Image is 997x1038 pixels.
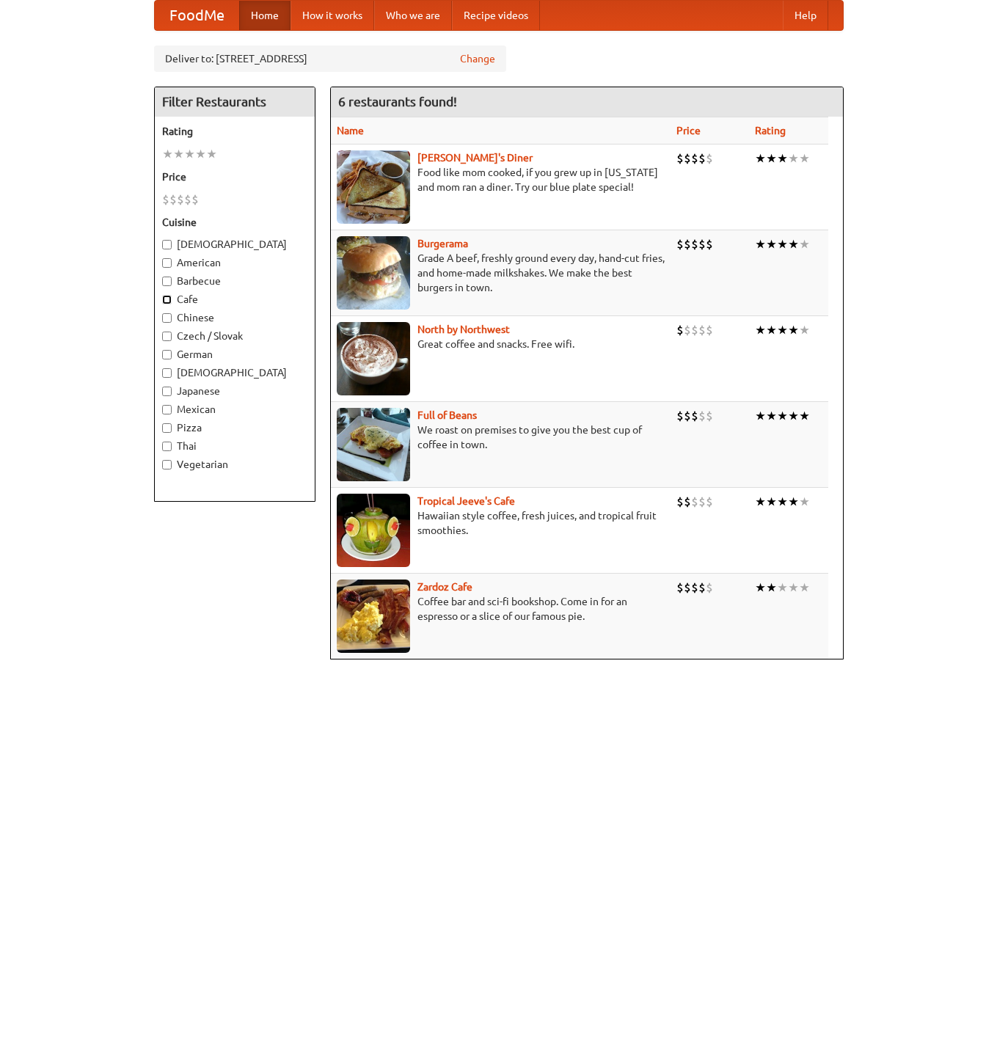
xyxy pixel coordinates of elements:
[766,494,777,510] li: ★
[162,169,307,184] h5: Price
[337,165,665,194] p: Food like mom cooked, if you grew up in [US_STATE] and mom ran a diner. Try our blue plate special!
[162,329,307,343] label: Czech / Slovak
[799,150,810,167] li: ★
[799,408,810,424] li: ★
[191,191,199,208] li: $
[162,237,307,252] label: [DEMOGRAPHIC_DATA]
[337,594,665,624] p: Coffee bar and sci-fi bookshop. Come in for an espresso or a slice of our famous pie.
[755,322,766,338] li: ★
[691,322,698,338] li: $
[337,580,410,653] img: zardoz.jpg
[162,347,307,362] label: German
[162,332,172,341] input: Czech / Slovak
[691,150,698,167] li: $
[755,150,766,167] li: ★
[788,494,799,510] li: ★
[676,408,684,424] li: $
[162,460,172,469] input: Vegetarian
[162,420,307,435] label: Pizza
[337,322,410,395] img: north.jpg
[337,125,364,136] a: Name
[177,191,184,208] li: $
[684,150,691,167] li: $
[706,494,713,510] li: $
[154,45,506,72] div: Deliver to: [STREET_ADDRESS]
[691,236,698,252] li: $
[777,494,788,510] li: ★
[777,150,788,167] li: ★
[337,494,410,567] img: jeeves.jpg
[338,95,457,109] ng-pluralize: 6 restaurants found!
[337,251,665,295] p: Grade A beef, freshly ground every day, hand-cut fries, and home-made milkshakes. We make the bes...
[788,322,799,338] li: ★
[206,146,217,162] li: ★
[755,408,766,424] li: ★
[684,236,691,252] li: $
[691,580,698,596] li: $
[788,150,799,167] li: ★
[783,1,828,30] a: Help
[162,277,172,286] input: Barbecue
[162,274,307,288] label: Barbecue
[691,408,698,424] li: $
[162,350,172,359] input: German
[799,580,810,596] li: ★
[195,146,206,162] li: ★
[337,236,410,310] img: burgerama.jpg
[162,255,307,270] label: American
[766,580,777,596] li: ★
[417,238,468,249] a: Burgerama
[162,292,307,307] label: Cafe
[766,408,777,424] li: ★
[684,494,691,510] li: $
[337,508,665,538] p: Hawaiian style coffee, fresh juices, and tropical fruit smoothies.
[706,236,713,252] li: $
[706,580,713,596] li: $
[684,580,691,596] li: $
[162,387,172,396] input: Japanese
[676,322,684,338] li: $
[417,152,533,164] a: [PERSON_NAME]'s Diner
[337,337,665,351] p: Great coffee and snacks. Free wifi.
[788,580,799,596] li: ★
[676,580,684,596] li: $
[184,191,191,208] li: $
[337,408,410,481] img: beans.jpg
[755,125,786,136] a: Rating
[162,439,307,453] label: Thai
[799,236,810,252] li: ★
[162,442,172,451] input: Thai
[162,365,307,380] label: [DEMOGRAPHIC_DATA]
[799,322,810,338] li: ★
[162,310,307,325] label: Chinese
[698,150,706,167] li: $
[676,494,684,510] li: $
[698,236,706,252] li: $
[173,146,184,162] li: ★
[777,580,788,596] li: ★
[162,457,307,472] label: Vegetarian
[162,402,307,417] label: Mexican
[684,322,691,338] li: $
[162,405,172,414] input: Mexican
[184,146,195,162] li: ★
[777,408,788,424] li: ★
[417,324,510,335] b: North by Northwest
[162,313,172,323] input: Chinese
[162,423,172,433] input: Pizza
[766,236,777,252] li: ★
[755,236,766,252] li: ★
[162,258,172,268] input: American
[706,150,713,167] li: $
[162,240,172,249] input: [DEMOGRAPHIC_DATA]
[777,322,788,338] li: ★
[684,408,691,424] li: $
[706,408,713,424] li: $
[452,1,540,30] a: Recipe videos
[766,322,777,338] li: ★
[417,409,477,421] a: Full of Beans
[460,51,495,66] a: Change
